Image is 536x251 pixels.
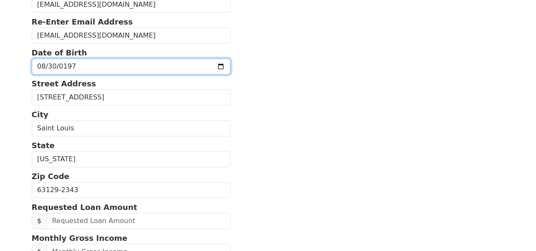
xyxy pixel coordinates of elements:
p: Monthly Gross Income [32,232,231,244]
strong: Requested Loan Amount [32,203,137,212]
input: Re-Enter Email Address [32,28,231,44]
input: Requested Loan Amount [47,213,231,229]
input: City [32,120,231,136]
input: Zip Code [32,182,231,198]
strong: State [32,141,55,150]
strong: Date of Birth [32,48,87,57]
input: Street Address [32,89,231,105]
strong: Zip Code [32,172,69,181]
strong: Street Address [32,79,96,88]
strong: Re-Enter Email Address [32,17,133,26]
strong: City [32,110,49,119]
span: $ [32,213,47,229]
